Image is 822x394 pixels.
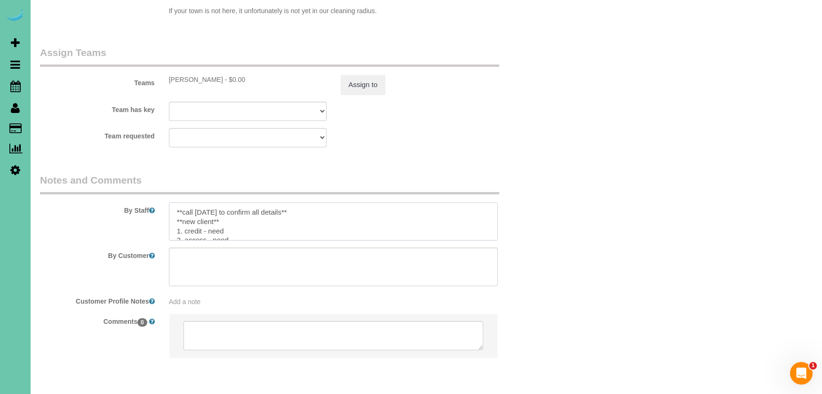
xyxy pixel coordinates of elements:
[33,248,162,260] label: By Customer
[40,46,499,67] legend: Assign Teams
[33,293,162,306] label: Customer Profile Notes
[790,362,813,385] iframe: Intercom live chat
[33,202,162,215] label: By Staff
[40,173,499,194] legend: Notes and Comments
[169,75,327,84] div: 3.50 hours x $0.00/hour
[137,318,147,327] span: 0
[6,9,24,23] img: Automaid Logo
[33,314,162,326] label: Comments
[33,102,162,114] label: Team has key
[33,75,162,88] label: Teams
[341,75,386,95] button: Assign to
[169,298,201,306] span: Add a note
[809,362,817,370] span: 1
[33,128,162,141] label: Team requested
